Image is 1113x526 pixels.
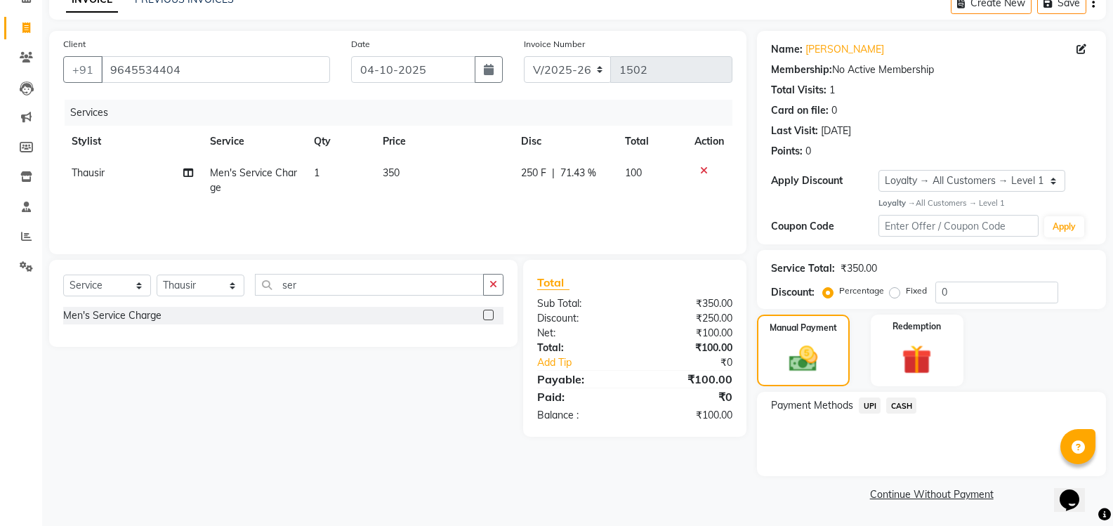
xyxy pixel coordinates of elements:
[771,398,853,413] span: Payment Methods
[635,388,743,405] div: ₹0
[635,408,743,423] div: ₹100.00
[878,215,1039,237] input: Enter Offer / Coupon Code
[906,284,927,297] label: Fixed
[210,166,297,194] span: Men's Service Charge
[770,322,837,334] label: Manual Payment
[821,124,851,138] div: [DATE]
[527,371,635,388] div: Payable:
[527,296,635,311] div: Sub Total:
[771,63,1092,77] div: No Active Membership
[527,388,635,405] div: Paid:
[805,144,811,159] div: 0
[552,166,555,180] span: |
[101,56,330,83] input: Search by Name/Mobile/Email/Code
[537,275,569,290] span: Total
[524,38,585,51] label: Invoice Number
[255,274,484,296] input: Search or Scan
[305,126,375,157] th: Qty
[893,320,941,333] label: Redemption
[513,126,617,157] th: Disc
[63,126,202,157] th: Stylist
[635,341,743,355] div: ₹100.00
[771,83,826,98] div: Total Visits:
[527,355,653,370] a: Add Tip
[314,166,320,179] span: 1
[63,56,103,83] button: +91
[63,38,86,51] label: Client
[527,311,635,326] div: Discount:
[771,261,835,276] div: Service Total:
[63,308,162,323] div: Men's Service Charge
[1054,470,1099,512] iframe: chat widget
[771,219,878,234] div: Coupon Code
[686,126,732,157] th: Action
[635,296,743,311] div: ₹350.00
[635,371,743,388] div: ₹100.00
[859,397,881,414] span: UPI
[839,284,884,297] label: Percentage
[521,166,546,180] span: 250 F
[771,63,832,77] div: Membership:
[760,487,1103,502] a: Continue Without Payment
[771,285,815,300] div: Discount:
[527,408,635,423] div: Balance :
[771,42,803,57] div: Name:
[653,355,743,370] div: ₹0
[771,103,829,118] div: Card on file:
[527,326,635,341] div: Net:
[351,38,370,51] label: Date
[374,126,512,157] th: Price
[878,197,1092,209] div: All Customers → Level 1
[771,144,803,159] div: Points:
[780,343,826,376] img: _cash.svg
[841,261,877,276] div: ₹350.00
[72,166,105,179] span: Thausir
[831,103,837,118] div: 0
[1044,216,1084,237] button: Apply
[893,341,941,379] img: _gift.svg
[635,326,743,341] div: ₹100.00
[771,124,818,138] div: Last Visit:
[805,42,884,57] a: [PERSON_NAME]
[560,166,596,180] span: 71.43 %
[886,397,916,414] span: CASH
[202,126,305,157] th: Service
[625,166,642,179] span: 100
[383,166,400,179] span: 350
[771,173,878,188] div: Apply Discount
[527,341,635,355] div: Total:
[878,198,916,208] strong: Loyalty →
[65,100,743,126] div: Services
[829,83,835,98] div: 1
[635,311,743,326] div: ₹250.00
[617,126,686,157] th: Total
